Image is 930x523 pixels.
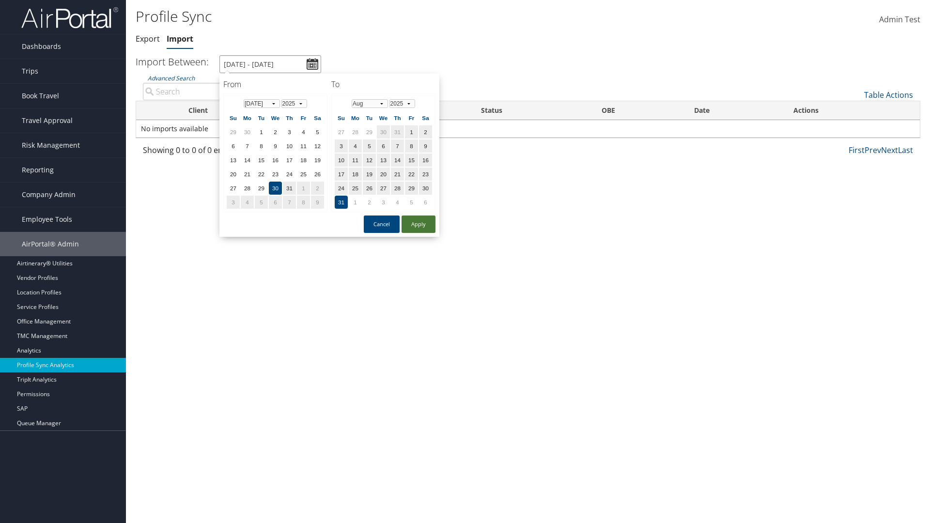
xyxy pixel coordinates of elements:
[405,168,418,181] td: 22
[335,196,348,209] td: 31
[143,144,325,161] div: Showing 0 to 0 of 0 entries
[241,139,254,153] td: 7
[335,154,348,167] td: 10
[311,125,324,138] td: 5
[297,182,310,195] td: 1
[22,59,38,83] span: Trips
[879,5,920,35] a: Admin Test
[335,182,348,195] td: 24
[391,139,404,153] td: 7
[405,125,418,138] td: 1
[219,55,321,73] input: [DATE] - [DATE]
[22,158,54,182] span: Reporting
[405,111,418,124] th: Fr
[391,111,404,124] th: Th
[335,139,348,153] td: 3
[22,108,73,133] span: Travel Approval
[419,182,432,195] td: 30
[136,6,659,27] h1: Profile Sync
[335,111,348,124] th: Su
[180,101,294,120] th: Client: activate to sort column ascending
[227,139,240,153] td: 6
[349,139,362,153] td: 4
[227,154,240,167] td: 13
[283,125,296,138] td: 3
[898,145,913,155] a: Last
[227,125,240,138] td: 29
[22,232,79,256] span: AirPortal® Admin
[363,111,376,124] th: Tu
[685,101,785,120] th: Date: activate to sort column ascending
[311,154,324,167] td: 19
[377,196,390,209] td: 3
[255,154,268,167] td: 15
[269,139,282,153] td: 9
[241,182,254,195] td: 28
[419,196,432,209] td: 6
[241,154,254,167] td: 14
[377,154,390,167] td: 13
[377,168,390,181] td: 20
[391,125,404,138] td: 31
[227,111,240,124] th: Su
[363,168,376,181] td: 19
[311,182,324,195] td: 2
[136,33,160,44] a: Export
[227,168,240,181] td: 20
[363,154,376,167] td: 12
[283,154,296,167] td: 17
[21,6,118,29] img: airportal-logo.png
[283,182,296,195] td: 31
[241,111,254,124] th: Mo
[391,182,404,195] td: 28
[363,182,376,195] td: 26
[364,215,400,233] button: Cancel
[349,196,362,209] td: 1
[865,145,881,155] a: Prev
[136,120,920,138] td: No imports available
[785,101,920,120] th: Actions
[269,196,282,209] td: 6
[241,168,254,181] td: 21
[349,168,362,181] td: 18
[363,125,376,138] td: 29
[297,168,310,181] td: 25
[136,55,209,68] h3: Import Between:
[269,168,282,181] td: 23
[349,182,362,195] td: 25
[22,34,61,59] span: Dashboards
[849,145,865,155] a: First
[241,125,254,138] td: 30
[311,111,324,124] th: Sa
[879,14,920,25] span: Admin Test
[419,168,432,181] td: 23
[335,125,348,138] td: 27
[419,154,432,167] td: 16
[377,139,390,153] td: 6
[472,101,593,120] th: Status: activate to sort column descending
[297,196,310,209] td: 8
[255,111,268,124] th: Tu
[881,145,898,155] a: Next
[297,111,310,124] th: Fr
[269,111,282,124] th: We
[331,79,435,90] h4: To
[241,196,254,209] td: 4
[167,33,193,44] a: Import
[143,83,325,100] input: Advanced Search
[377,125,390,138] td: 30
[255,196,268,209] td: 5
[311,168,324,181] td: 26
[269,154,282,167] td: 16
[227,182,240,195] td: 27
[593,101,685,120] th: OBE: activate to sort column ascending
[283,139,296,153] td: 10
[22,183,76,207] span: Company Admin
[377,111,390,124] th: We
[349,111,362,124] th: Mo
[864,90,913,100] a: Table Actions
[22,84,59,108] span: Book Travel
[255,139,268,153] td: 8
[283,168,296,181] td: 24
[377,182,390,195] td: 27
